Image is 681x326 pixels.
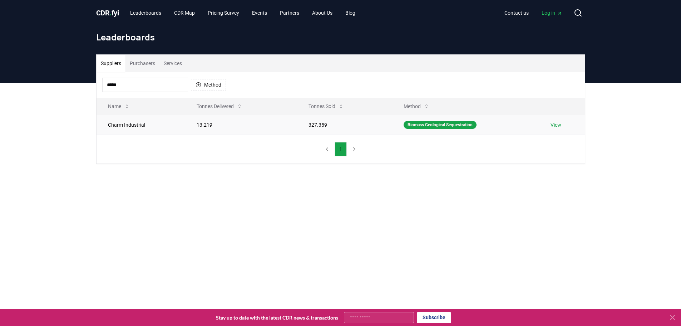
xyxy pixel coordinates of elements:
[97,55,125,72] button: Suppliers
[297,115,392,135] td: 327.359
[340,6,361,19] a: Blog
[274,6,305,19] a: Partners
[404,121,477,129] div: Biomass Geological Sequestration
[303,99,350,113] button: Tonnes Sold
[542,9,562,16] span: Log in
[96,8,119,18] a: CDR.fyi
[246,6,273,19] a: Events
[536,6,568,19] a: Log in
[551,121,561,128] a: View
[97,115,185,135] td: Charm Industrial
[125,55,159,72] button: Purchasers
[185,115,297,135] td: 13.219
[124,6,361,19] nav: Main
[335,142,347,156] button: 1
[102,99,135,113] button: Name
[191,79,226,91] button: Method
[124,6,167,19] a: Leaderboards
[109,9,112,17] span: .
[398,99,435,113] button: Method
[499,6,534,19] a: Contact us
[168,6,201,19] a: CDR Map
[96,9,119,17] span: CDR fyi
[191,99,248,113] button: Tonnes Delivered
[306,6,338,19] a: About Us
[202,6,245,19] a: Pricing Survey
[96,31,585,43] h1: Leaderboards
[499,6,568,19] nav: Main
[159,55,186,72] button: Services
